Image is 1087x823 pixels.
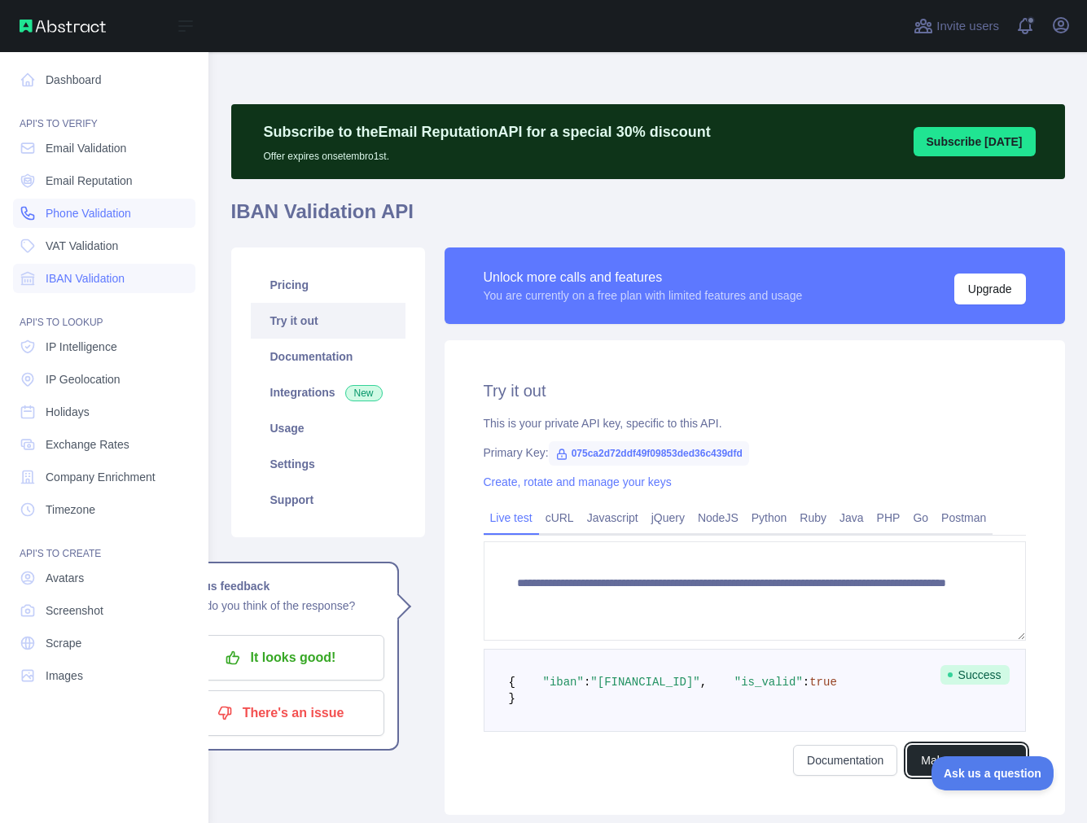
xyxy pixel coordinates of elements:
span: Phone Validation [46,205,131,221]
a: Exchange Rates [13,430,195,459]
span: Email Reputation [46,173,133,189]
span: Company Enrichment [46,469,156,485]
a: IBAN Validation [13,264,195,293]
span: } [509,692,515,705]
h2: Try it out [484,379,1026,402]
a: Documentation [793,745,897,776]
a: Create, rotate and manage your keys [484,475,672,488]
a: PHP [870,505,907,531]
a: Holidays [13,397,195,427]
a: Pricing [251,267,405,303]
div: API'S TO LOOKUP [13,296,195,329]
div: Unlock more calls and features [484,268,803,287]
a: Integrations New [251,374,405,410]
a: cURL [539,505,581,531]
span: { [509,676,515,689]
h1: IBAN Validation API [231,199,1065,238]
a: Go [906,505,935,531]
a: VAT Validation [13,231,195,260]
a: Settings [251,446,405,482]
a: Support [251,482,405,518]
a: Try it out [251,303,405,339]
img: Abstract API [20,20,106,33]
div: API'S TO CREATE [13,528,195,560]
a: Timezone [13,495,195,524]
div: API'S TO VERIFY [13,98,195,130]
p: Subscribe to the Email Reputation API for a special 30 % discount [264,120,711,143]
a: Usage [251,410,405,446]
p: Offer expires on setembro 1st. [264,143,711,163]
span: 075ca2d72ddf49f09853ded36c439dfd [549,441,749,466]
a: Images [13,661,195,690]
button: Subscribe [DATE] [914,127,1036,156]
span: Avatars [46,570,84,586]
span: Holidays [46,404,90,420]
span: IP Intelligence [46,339,117,355]
a: Postman [935,505,993,531]
div: This is your private API key, specific to this API. [484,415,1026,431]
a: Screenshot [13,596,195,625]
button: Invite users [910,13,1002,39]
a: Phone Validation [13,199,195,228]
a: Documentation [251,339,405,374]
a: Email Reputation [13,166,195,195]
a: Avatars [13,563,195,593]
span: VAT Validation [46,238,118,254]
a: Dashboard [13,65,195,94]
span: IBAN Validation [46,270,125,287]
span: Scrape [46,635,81,651]
span: true [809,676,837,689]
span: Success [940,665,1010,685]
button: Make test request [907,745,1025,776]
a: Live test [484,505,539,531]
span: , [700,676,707,689]
button: Upgrade [954,274,1026,304]
span: New [345,385,383,401]
a: Javascript [581,505,645,531]
span: Exchange Rates [46,436,129,453]
a: Java [833,505,870,531]
div: Primary Key: [484,444,1026,461]
span: Images [46,668,83,684]
a: Company Enrichment [13,462,195,492]
span: Timezone [46,501,95,518]
span: IP Geolocation [46,371,121,387]
a: Python [745,505,794,531]
span: "iban" [543,676,584,689]
span: "[FINANCIAL_ID]" [590,676,699,689]
span: Email Validation [46,140,126,156]
a: Ruby [793,505,833,531]
a: jQuery [645,505,691,531]
span: Invite users [936,17,999,36]
span: Screenshot [46,602,103,619]
a: Email Validation [13,134,195,163]
iframe: Toggle Customer Support [931,756,1054,790]
span: "is_valid" [734,676,803,689]
span: : [584,676,590,689]
span: : [803,676,809,689]
a: IP Intelligence [13,332,195,361]
div: You are currently on a free plan with limited features and usage [484,287,803,304]
a: IP Geolocation [13,365,195,394]
a: Scrape [13,628,195,658]
a: NodeJS [691,505,745,531]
